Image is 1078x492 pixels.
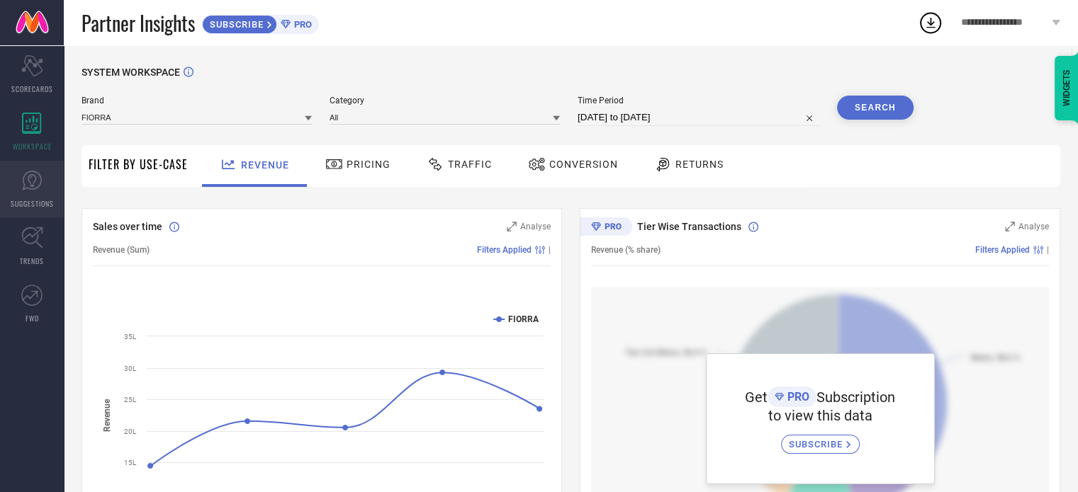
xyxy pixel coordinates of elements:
[637,221,741,232] span: Tier Wise Transactions
[448,159,492,170] span: Traffic
[477,245,532,255] span: Filters Applied
[675,159,724,170] span: Returns
[578,109,819,126] input: Select time period
[816,389,895,406] span: Subscription
[508,314,539,324] text: FIORRA
[918,10,943,35] div: Open download list
[1047,245,1049,255] span: |
[1005,222,1015,231] svg: Zoom
[20,256,44,266] span: TRENDS
[768,407,872,424] span: to view this data
[124,459,137,467] text: 15L
[93,245,150,255] span: Revenue (Sum)
[549,245,551,255] span: |
[102,398,112,431] tspan: Revenue
[124,333,137,341] text: 35L
[89,156,188,173] span: Filter By Use-Case
[745,389,768,406] span: Get
[347,159,391,170] span: Pricing
[11,198,54,209] span: SUGGESTIONS
[549,159,618,170] span: Conversion
[291,19,312,30] span: PRO
[837,96,914,120] button: Search
[13,141,52,151] span: WORKSPACE
[507,222,517,231] svg: Zoom
[203,19,267,30] span: SUBSCRIBE
[124,428,137,435] text: 20L
[82,67,180,78] span: SYSTEM WORKSPACE
[1018,222,1049,231] span: Analyse
[82,8,195,38] span: Partner Insights
[82,96,312,105] span: Brand
[975,245,1030,255] span: Filters Applied
[520,222,551,231] span: Analyse
[93,221,162,232] span: Sales over time
[241,159,289,171] span: Revenue
[11,84,53,94] span: SCORECARDS
[202,11,319,34] a: SUBSCRIBEPRO
[591,245,661,255] span: Revenue (% share)
[124,396,137,404] text: 25L
[789,439,846,450] span: SUBSCRIBE
[124,365,137,372] text: 30L
[784,390,809,404] span: PRO
[781,424,860,454] a: SUBSCRIBE
[26,313,39,324] span: FWD
[578,96,819,105] span: Time Period
[580,217,632,239] div: Premium
[330,96,560,105] span: Category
